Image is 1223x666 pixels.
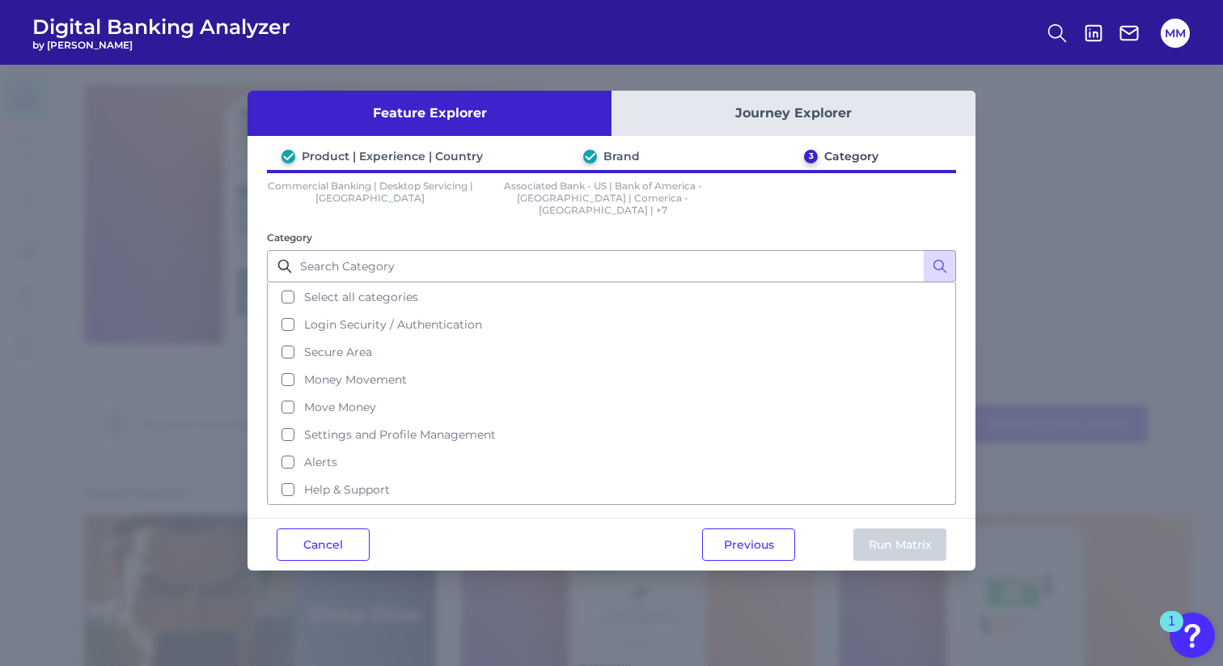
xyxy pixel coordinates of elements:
button: Move Money [269,393,954,421]
p: Associated Bank - US | Bank of America - [GEOGRAPHIC_DATA] | Comerica - [GEOGRAPHIC_DATA] | +7 [500,180,707,216]
span: Select all categories [304,290,418,304]
div: Category [824,149,878,163]
span: Alerts [304,455,337,469]
button: Run Matrix [853,528,946,561]
div: Brand [603,149,640,163]
button: Alerts [269,448,954,476]
span: Money Movement [304,372,407,387]
button: Login Security / Authentication [269,311,954,338]
button: Previous [702,528,795,561]
button: Money Movement [269,366,954,393]
input: Search Category [267,250,956,282]
div: 1 [1168,621,1175,643]
button: Feature Explorer [248,91,611,136]
button: Open Resource Center, 1 new notification [1170,613,1215,658]
span: by [PERSON_NAME] [32,39,290,51]
button: Secure Area [269,338,954,366]
span: Digital Banking Analyzer [32,15,290,39]
span: Move Money [304,400,376,414]
button: Help & Support [269,476,954,503]
div: 3 [804,150,818,163]
span: Secure Area [304,345,372,359]
span: Help & Support [304,482,390,497]
span: Settings and Profile Management [304,427,496,442]
div: Product | Experience | Country [302,149,483,163]
button: Settings and Profile Management [269,421,954,448]
button: Select all categories [269,283,954,311]
button: Cancel [277,528,370,561]
label: Category [267,231,312,244]
p: Commercial Banking | Desktop Servicing | [GEOGRAPHIC_DATA] [267,180,474,216]
span: Login Security / Authentication [304,317,482,332]
button: MM [1161,19,1190,48]
button: Journey Explorer [611,91,975,136]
